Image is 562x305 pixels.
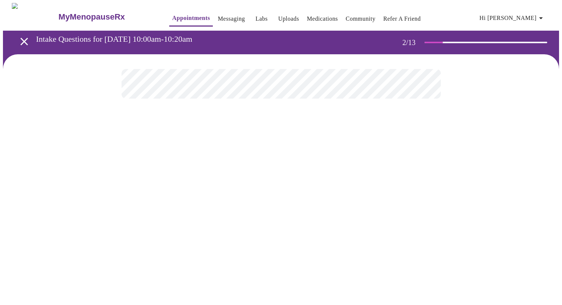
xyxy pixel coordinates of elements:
a: Refer a Friend [383,14,421,24]
button: Medications [304,11,341,26]
button: Community [343,11,379,26]
a: Appointments [172,13,210,23]
button: Appointments [169,11,213,27]
h3: MyMenopauseRx [58,12,125,22]
button: open drawer [13,31,35,52]
a: MyMenopauseRx [58,4,154,30]
button: Messaging [215,11,248,26]
span: Hi [PERSON_NAME] [480,13,545,23]
h3: 2 / 13 [402,38,425,47]
a: Labs [255,14,268,24]
button: Labs [250,11,273,26]
a: Uploads [278,14,299,24]
button: Uploads [275,11,302,26]
button: Hi [PERSON_NAME] [477,11,548,25]
a: Messaging [218,14,245,24]
h3: Intake Questions for [DATE] 10:00am-10:20am [36,34,373,44]
a: Medications [307,14,338,24]
button: Refer a Friend [380,11,424,26]
img: MyMenopauseRx Logo [12,3,58,31]
a: Community [346,14,376,24]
